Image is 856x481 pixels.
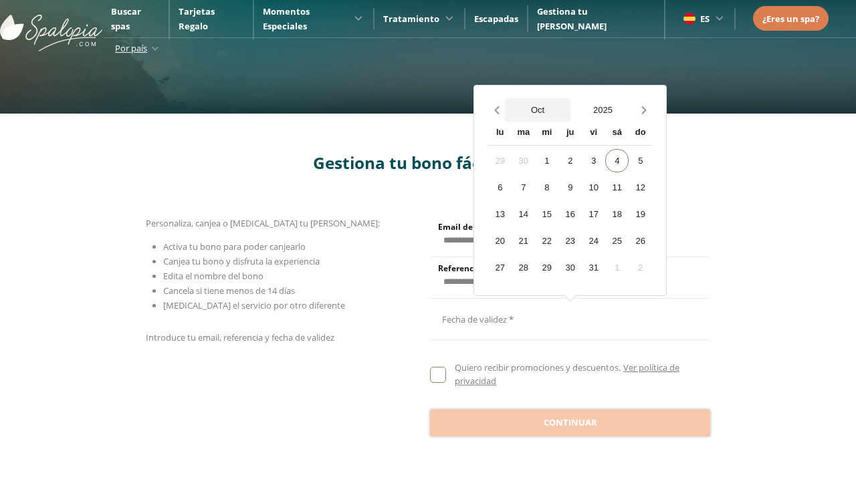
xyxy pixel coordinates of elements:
div: 30 [512,149,535,172]
div: 4 [605,149,629,172]
div: 10 [582,176,605,199]
div: 22 [535,229,558,253]
div: mi [535,122,558,145]
div: 17 [582,202,605,226]
button: Next month [635,98,652,122]
div: 29 [488,149,512,172]
div: 20 [488,229,512,253]
div: 31 [582,256,605,279]
div: 12 [629,176,652,199]
span: Activa tu bono para poder canjearlo [163,240,306,253]
a: Escapadas [474,13,518,25]
a: Buscar spas [111,5,141,32]
div: 11 [605,176,629,199]
span: ¿Eres un spa? [762,13,819,25]
span: Cancela si tiene menos de 14 días [163,285,295,297]
a: Ver política de privacidad [455,361,679,387]
div: 27 [488,256,512,279]
div: 30 [558,256,582,279]
div: 19 [629,202,652,226]
div: 14 [512,202,535,226]
div: 15 [535,202,558,226]
div: 1 [605,256,629,279]
div: ju [558,122,582,145]
div: vi [582,122,605,145]
button: Previous month [488,98,505,122]
div: 2 [629,256,652,279]
div: 25 [605,229,629,253]
div: 5 [629,149,652,172]
div: 29 [535,256,558,279]
span: Quiero recibir promociones y descuentos. [455,361,621,373]
div: ma [512,122,535,145]
button: Open years overlay [570,98,636,122]
div: sá [605,122,629,145]
div: 1 [535,149,558,172]
span: Canjea tu bono y disfruta la experiencia [163,255,320,267]
span: [MEDICAL_DATA] el servicio por otro diferente [163,299,345,311]
span: Edita el nombre del bono [163,270,263,282]
div: 21 [512,229,535,253]
div: 23 [558,229,582,253]
div: 24 [582,229,605,253]
div: 18 [605,202,629,226]
div: 6 [488,176,512,199]
div: 16 [558,202,582,226]
div: 8 [535,176,558,199]
div: 13 [488,202,512,226]
a: Gestiona tu [PERSON_NAME] [537,5,607,32]
span: Introduce tu email, referencia y fecha de validez [146,331,334,343]
div: 9 [558,176,582,199]
a: Tarjetas Regalo [179,5,215,32]
a: ¿Eres un spa? [762,11,819,26]
div: lu [488,122,512,145]
div: 7 [512,176,535,199]
div: Calendar days [488,149,652,279]
button: Continuar [430,410,710,436]
span: Continuar [544,416,597,430]
div: 28 [512,256,535,279]
div: 2 [558,149,582,172]
span: Por país [115,42,147,54]
div: 26 [629,229,652,253]
span: Personaliza, canjea o [MEDICAL_DATA] tu [PERSON_NAME]: [146,217,380,229]
div: 3 [582,149,605,172]
button: Open months overlay [505,98,570,122]
span: Gestiona tu bono fácilmente [313,152,543,174]
div: Calendar wrapper [488,122,652,279]
div: do [629,122,652,145]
